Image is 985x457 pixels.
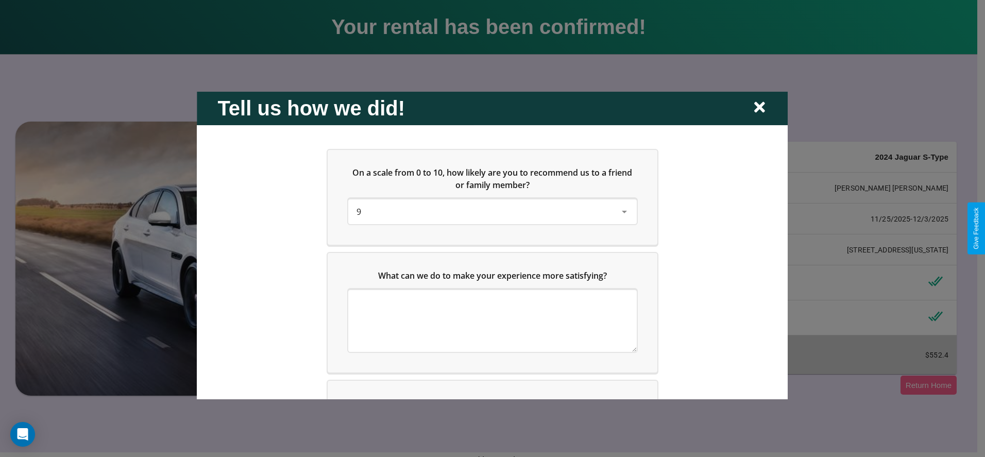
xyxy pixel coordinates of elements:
span: On a scale from 0 to 10, how likely are you to recommend us to a friend or family member? [353,166,635,190]
div: Open Intercom Messenger [10,422,35,447]
div: On a scale from 0 to 10, how likely are you to recommend us to a friend or family member? [348,199,637,224]
div: On a scale from 0 to 10, how likely are you to recommend us to a friend or family member? [328,149,657,244]
span: What can we do to make your experience more satisfying? [378,269,607,281]
div: Give Feedback [973,208,980,249]
h5: On a scale from 0 to 10, how likely are you to recommend us to a friend or family member? [348,166,637,191]
span: 9 [356,206,361,217]
h2: Tell us how we did! [217,96,405,120]
span: Which of the following features do you value the most in a vehicle? [359,397,620,409]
